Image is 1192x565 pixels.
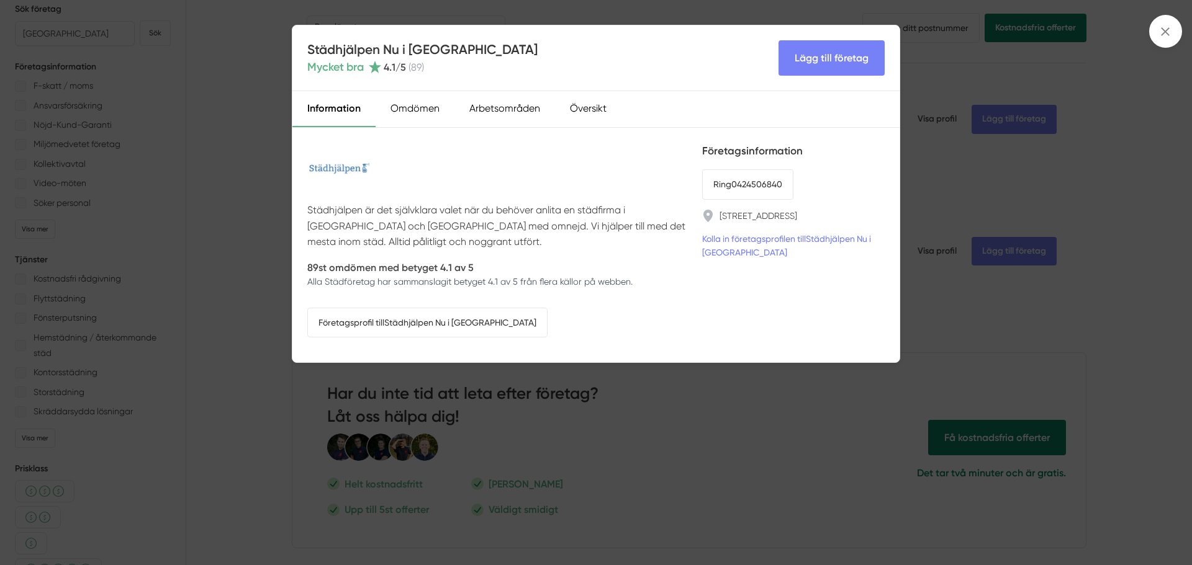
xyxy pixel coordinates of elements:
p: Städhjälpen är det självklara valet när du behöver anlita en städfirma i [GEOGRAPHIC_DATA] och [G... [307,202,687,249]
div: Översikt [555,91,621,127]
span: Mycket bra [307,58,364,76]
div: Information [292,91,376,127]
a: Företagsprofil tillStädhjälpen Nu i [GEOGRAPHIC_DATA] [307,308,548,337]
a: [STREET_ADDRESS] [720,210,797,222]
span: 4.1 /5 [384,61,406,73]
a: Ring0424506840 [702,169,793,199]
span: ( 89 ) [409,61,424,73]
h4: Städhjälpen Nu i [GEOGRAPHIC_DATA] [307,40,538,58]
div: Arbetsområden [454,91,555,127]
p: 89st omdömen med betyget 4.1 av 5 [307,260,633,275]
: Lägg till företag [779,40,885,76]
p: Alla Städföretag har sammanslagit betyget 4.1 av 5 från flera källor på webben. [307,275,633,288]
img: Städhjälpen Nu i Skåne logotyp [307,143,371,192]
div: Omdömen [376,91,454,127]
a: Kolla in företagsprofilen tillStädhjälpen Nu i [GEOGRAPHIC_DATA] [702,232,885,259]
h5: Företagsinformation [702,143,885,159]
